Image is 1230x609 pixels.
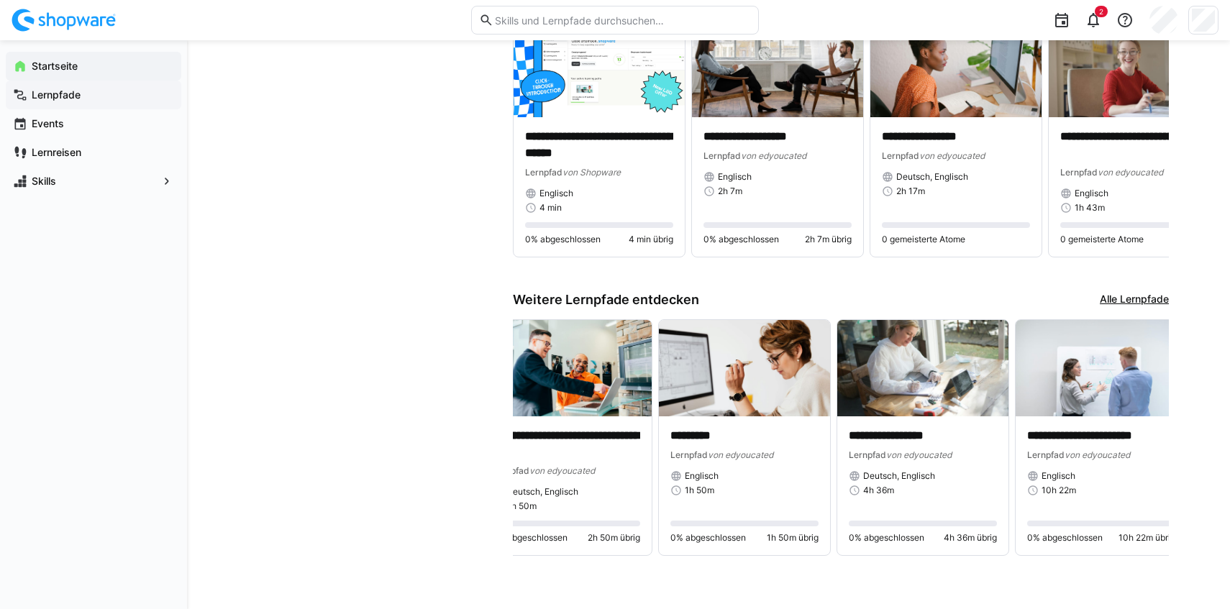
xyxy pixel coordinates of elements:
span: von edyoucated [1065,449,1130,460]
span: Deutsch, Englisch [506,486,578,498]
img: image [870,21,1042,117]
span: von edyoucated [708,449,773,460]
span: Englisch [539,188,573,199]
span: von edyoucated [741,150,806,161]
span: Lernpfad [703,150,741,161]
span: 0% abgeschlossen [849,532,924,544]
input: Skills und Lernpfade durchsuchen… [493,14,751,27]
span: Englisch [1042,470,1075,482]
span: 2 [1099,7,1103,16]
span: Lernpfad [1060,167,1098,178]
img: image [480,320,652,416]
span: 0% abgeschlossen [525,234,601,245]
span: 0% abgeschlossen [492,532,568,544]
span: Englisch [718,171,752,183]
img: image [1016,320,1187,416]
span: 0% abgeschlossen [1027,532,1103,544]
span: 1h 50m übrig [767,532,819,544]
span: 4h 36m [863,485,894,496]
span: 2h 17m [896,186,925,197]
span: 4h 36m übrig [944,532,997,544]
img: image [692,21,863,117]
span: 4 min [539,202,562,214]
span: 1h 43m [1075,202,1105,214]
span: Englisch [1075,188,1108,199]
span: Lernpfad [525,167,562,178]
span: von edyoucated [919,150,985,161]
span: Lernpfad [670,449,708,460]
a: Alle Lernpfade [1100,292,1169,308]
span: 4 min übrig [629,234,673,245]
span: Lernpfad [1027,449,1065,460]
span: Lernpfad [849,449,886,460]
span: 0 gemeisterte Atome [882,234,965,245]
span: 0% abgeschlossen [703,234,779,245]
span: von edyoucated [886,449,952,460]
img: image [659,320,830,416]
span: 1h 50m [685,485,714,496]
span: 10h 22m [1042,485,1076,496]
span: von edyoucated [529,465,595,476]
span: 10h 22m übrig [1119,532,1175,544]
span: 2h 50m übrig [588,532,640,544]
span: von edyoucated [1098,167,1163,178]
span: 0% abgeschlossen [670,532,746,544]
span: Deutsch, Englisch [896,171,968,183]
img: image [1049,21,1220,117]
h3: Weitere Lernpfade entdecken [513,292,699,308]
span: Deutsch, Englisch [863,470,935,482]
span: Lernpfad [882,150,919,161]
span: 0 gemeisterte Atome [1060,234,1144,245]
span: von Shopware [562,167,621,178]
span: Englisch [685,470,719,482]
span: 2h 7m übrig [805,234,852,245]
img: image [514,21,685,117]
img: image [837,320,1008,416]
span: 2h 7m [718,186,742,197]
span: 2h 50m [506,500,537,512]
